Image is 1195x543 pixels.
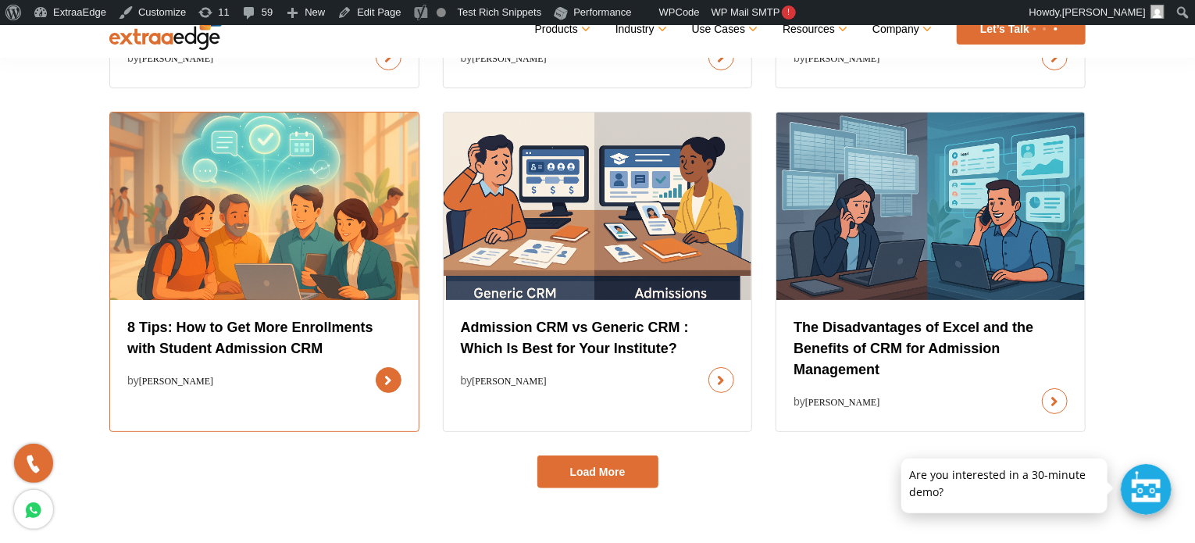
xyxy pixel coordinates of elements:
[535,18,588,41] a: Products
[1121,464,1172,515] div: Chat
[957,14,1086,45] a: Let’s Talk
[692,18,755,41] a: Use Cases
[782,5,796,20] span: !
[783,18,845,41] a: Resources
[872,18,929,41] a: Company
[615,18,665,41] a: Industry
[537,455,658,488] button: Load More
[1062,6,1146,18] span: [PERSON_NAME]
